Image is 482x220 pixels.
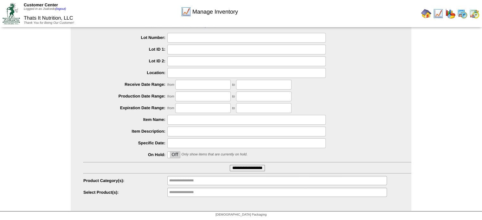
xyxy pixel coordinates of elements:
label: On Hold: [83,152,167,157]
span: Customer Center [24,3,58,7]
img: line_graph.gif [181,7,191,17]
label: Item Description: [83,129,167,134]
label: Production Date Range: [83,94,167,98]
span: Thats It Nutrition, LLC [24,16,73,21]
label: Specific Date: [83,141,167,145]
span: from [167,95,174,98]
img: calendarinout.gif [469,9,479,19]
label: Lot ID 2: [83,59,167,63]
span: to [232,106,235,110]
label: Item Name: [83,117,167,122]
label: Select Product(s): [83,190,167,195]
span: from [167,83,174,87]
img: calendarprod.gif [457,9,467,19]
label: Lot Number: [83,35,167,40]
label: Receive Date Range: [83,82,167,87]
img: graph.gif [445,9,455,19]
span: Manage Inventory [192,9,238,15]
img: home.gif [421,9,431,19]
label: Expiration Date Range: [83,105,167,110]
img: line_graph.gif [433,9,443,19]
img: ZoRoCo_Logo(Green%26Foil)%20jpg.webp [3,3,20,24]
label: Lot ID 1: [83,47,167,52]
a: (logout) [55,7,66,11]
div: OnOff [167,151,180,158]
span: to [232,83,235,87]
span: Thank You for Being Our Customer! [24,21,74,25]
span: to [232,95,235,98]
span: [DEMOGRAPHIC_DATA] Packaging [215,213,267,217]
label: Off [168,152,180,158]
span: Logged in as Jsalcedo [24,7,66,11]
label: Product Category(s): [83,178,167,183]
span: Only show items that are currently on hold. [181,153,247,156]
span: from [167,106,174,110]
label: Location: [83,70,167,75]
